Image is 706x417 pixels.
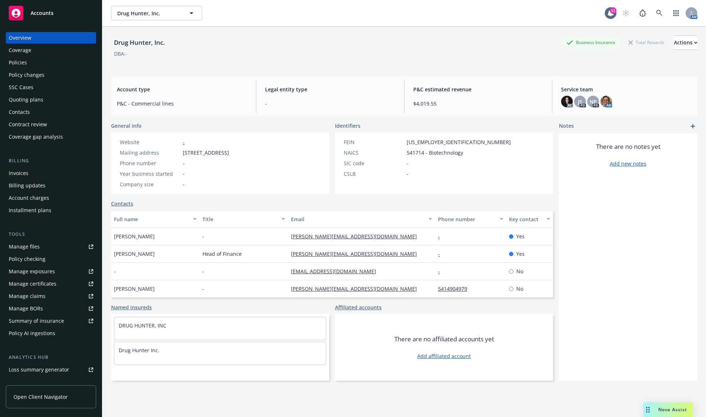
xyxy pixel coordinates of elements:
[9,32,31,44] div: Overview
[635,6,650,20] a: Report a Bug
[619,6,633,20] a: Start snowing
[9,44,31,56] div: Coverage
[674,35,697,50] button: Actions
[6,57,96,68] a: Policies
[516,267,523,275] span: No
[438,268,446,275] a: -
[674,36,697,49] div: Actions
[183,180,185,188] span: -
[516,233,525,240] span: Yes
[9,253,46,265] div: Policy checking
[120,180,180,188] div: Company size
[202,285,204,293] span: -
[407,170,409,178] span: -
[6,157,96,164] div: Billing
[111,122,142,130] span: General info
[9,327,55,339] div: Policy AI ingestions
[183,159,185,167] span: -
[6,231,96,238] div: Tools
[344,159,404,167] div: SIC code
[6,69,96,81] a: Policy changes
[610,160,646,167] a: Add new notes
[335,303,382,311] a: Affiliated accounts
[559,122,574,131] span: Notes
[119,322,166,329] a: DRUG HUNTER, INC
[335,122,360,130] span: Identifiers
[183,149,229,156] span: [STREET_ADDRESS]
[6,180,96,191] a: Billing updates
[202,250,242,258] span: Head of Finance
[291,285,423,292] a: [PERSON_NAME][EMAIL_ADDRESS][DOMAIN_NAME]
[120,170,180,178] div: Year business started
[6,167,96,179] a: Invoices
[6,364,96,376] a: Loss summary generator
[114,233,155,240] span: [PERSON_NAME]
[9,278,56,290] div: Manage certificates
[13,393,68,401] span: Open Client Navigator
[9,290,46,302] div: Manage claims
[9,167,28,179] div: Invoices
[202,233,204,240] span: -
[9,204,51,216] div: Installment plans
[120,149,180,156] div: Mailing address
[114,50,127,57] div: DBA: -
[658,406,687,413] span: Nova Assist
[202,267,204,275] span: -
[643,402,693,417] button: Nova Assist
[9,69,44,81] div: Policy changes
[561,96,573,107] img: photo
[596,142,660,151] span: There are no notes yet
[9,180,46,191] div: Billing updates
[9,303,43,314] div: Manage BORs
[31,10,54,16] span: Accounts
[114,215,189,223] div: Full name
[183,170,185,178] span: -
[6,192,96,204] a: Account charges
[117,9,180,17] span: Drug Hunter, Inc.
[9,106,30,118] div: Contacts
[111,6,202,20] button: Drug Hunter, Inc.
[435,210,506,228] button: Phone number
[111,200,133,207] a: Contacts
[9,82,33,93] div: SSC Cases
[516,285,523,293] span: No
[610,7,616,14] div: 11
[6,303,96,314] a: Manage BORs
[9,266,55,277] div: Manage exposures
[561,86,691,93] span: Service team
[9,364,69,376] div: Loss summary generator
[114,250,155,258] span: [PERSON_NAME]
[417,352,471,360] a: Add affiliated account
[265,86,395,93] span: Legal entity type
[344,149,404,156] div: NAICS
[407,149,463,156] span: 541714 - Biotechnology
[506,210,553,228] button: Key contact
[689,122,697,131] a: add
[438,215,495,223] div: Phone number
[111,303,152,311] a: Named insureds
[394,335,494,343] span: There are no affiliated accounts yet
[438,250,446,257] a: -
[652,6,667,20] a: Search
[6,44,96,56] a: Coverage
[6,278,96,290] a: Manage certificates
[9,119,47,130] div: Contract review
[6,32,96,44] a: Overview
[9,57,27,68] div: Policies
[202,215,277,223] div: Title
[119,347,159,354] a: Drug Hunter Inc.
[6,290,96,302] a: Manage claims
[6,354,96,361] div: Analytics hub
[200,210,288,228] button: Title
[288,210,435,228] button: Email
[6,241,96,253] a: Manage files
[9,94,43,106] div: Quoting plans
[6,3,96,23] a: Accounts
[117,86,247,93] span: Account type
[291,215,425,223] div: Email
[291,233,423,240] a: [PERSON_NAME][EMAIL_ADDRESS][DOMAIN_NAME]
[120,138,180,146] div: Website
[6,266,96,277] span: Manage exposures
[120,159,180,167] div: Phone number
[9,315,64,327] div: Summary of insurance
